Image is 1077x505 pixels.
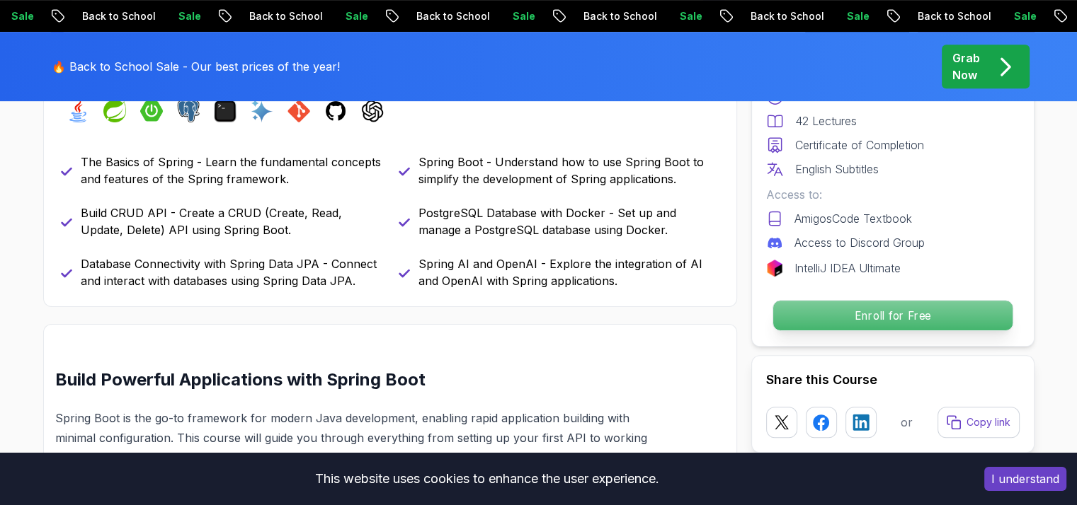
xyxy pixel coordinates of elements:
[766,186,1020,203] p: Access to:
[332,9,377,23] p: Sale
[165,9,210,23] p: Sale
[766,370,1020,390] h2: Share this Course
[11,463,963,494] div: This website uses cookies to enhance the user experience.
[103,100,126,122] img: spring logo
[236,9,332,23] p: Back to School
[67,100,89,122] img: java logo
[499,9,545,23] p: Sale
[795,112,857,129] p: 42 Lectures
[737,9,833,23] p: Back to School
[795,137,924,153] p: Certificate of Completion
[794,260,901,277] p: IntelliJ IDEA Ultimate
[952,50,980,83] p: Grab Now
[324,100,347,122] img: github logo
[984,467,1066,491] button: Accept cookies
[666,9,712,23] p: Sale
[403,9,499,23] p: Back to School
[794,210,912,227] p: AmigosCode Textbook
[766,260,783,277] img: jetbrains logo
[773,301,1012,330] p: Enroll for Free
[570,9,666,23] p: Back to School
[251,100,273,122] img: ai logo
[938,407,1020,438] button: Copy link
[81,255,382,289] p: Database Connectivity with Spring Data JPA - Connect and interact with databases using Spring Dat...
[772,300,1013,331] button: Enroll for Free
[795,161,879,178] p: English Subtitles
[833,9,879,23] p: Sale
[901,414,913,431] p: or
[287,100,310,122] img: git logo
[904,9,1001,23] p: Back to School
[81,153,382,187] p: The Basics of Spring - Learn the fundamental concepts and features of the Spring framework.
[140,100,163,122] img: spring-boot logo
[52,58,340,75] p: 🔥 Back to School Sale - Our best prices of the year!
[418,153,719,187] p: Spring Boot - Understand how to use Spring Boot to simplify the development of Spring applications.
[177,100,200,122] img: postgres logo
[1001,9,1046,23] p: Sale
[418,255,719,289] p: Spring AI and OpenAI - Explore the integration of AI and OpenAI with Spring applications.
[81,204,382,238] p: Build CRUD API - Create a CRUD (Create, Read, Update, Delete) API using Spring Boot.
[55,408,658,468] p: Spring Boot is the go-to framework for modern Java development, enabling rapid application buildi...
[361,100,384,122] img: chatgpt logo
[967,415,1010,429] p: Copy link
[418,204,719,238] p: PostgreSQL Database with Docker - Set up and manage a PostgreSQL database using Docker.
[55,368,658,391] h2: Build Powerful Applications with Spring Boot
[214,100,237,122] img: terminal logo
[794,234,925,251] p: Access to Discord Group
[69,9,165,23] p: Back to School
